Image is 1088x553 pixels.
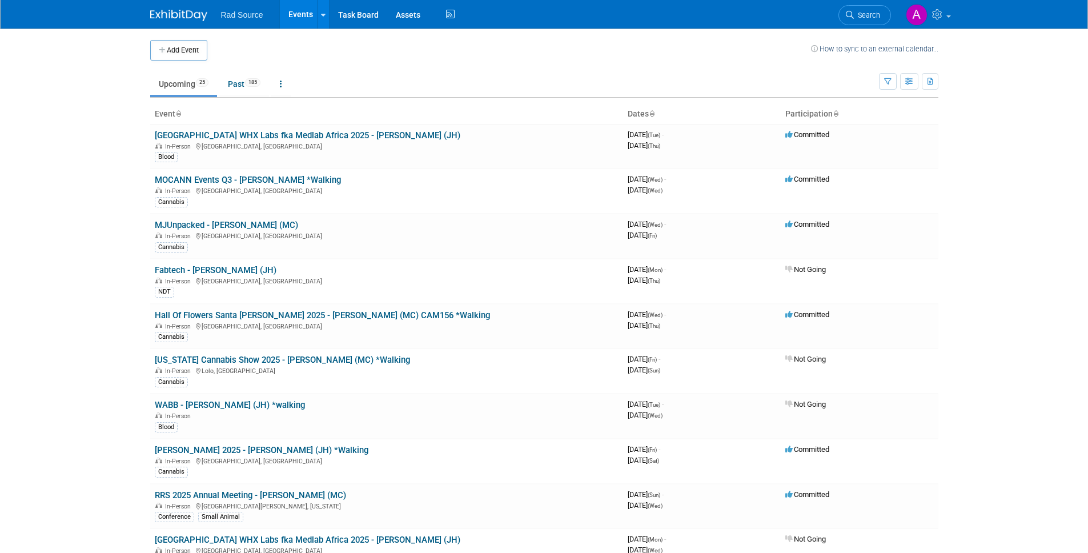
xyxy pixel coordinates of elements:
div: [GEOGRAPHIC_DATA], [GEOGRAPHIC_DATA] [155,231,619,240]
span: [DATE] [628,310,666,319]
span: [DATE] [628,535,666,543]
span: - [664,310,666,319]
th: Event [150,105,623,124]
span: In-Person [165,323,194,330]
span: (Sun) [648,367,660,374]
span: In-Person [165,143,194,150]
a: MOCANN Events Q3 - [PERSON_NAME] *Walking [155,175,341,185]
span: - [659,355,660,363]
div: NDT [155,287,174,297]
a: Hall Of Flowers Santa [PERSON_NAME] 2025 - [PERSON_NAME] (MC) CAM156 *Walking [155,310,490,320]
th: Dates [623,105,781,124]
img: In-Person Event [155,503,162,508]
span: 25 [196,78,208,87]
div: Cannabis [155,332,188,342]
img: In-Person Event [155,278,162,283]
span: (Fri) [648,356,657,363]
span: [DATE] [628,411,663,419]
span: 185 [245,78,260,87]
span: (Thu) [648,278,660,284]
img: Armando Arellano [906,4,928,26]
a: [US_STATE] Cannabis Show 2025 - [PERSON_NAME] (MC) *Walking [155,355,410,365]
div: Lolo, [GEOGRAPHIC_DATA] [155,366,619,375]
span: [DATE] [628,321,660,330]
span: [DATE] [628,186,663,194]
span: (Thu) [648,323,660,329]
span: Committed [785,220,829,229]
span: (Sun) [648,492,660,498]
span: - [662,490,664,499]
div: Blood [155,152,178,162]
span: [DATE] [628,175,666,183]
span: (Sat) [648,458,659,464]
span: (Thu) [648,143,660,149]
div: [GEOGRAPHIC_DATA], [GEOGRAPHIC_DATA] [155,276,619,285]
span: In-Person [165,233,194,240]
span: In-Person [165,367,194,375]
img: In-Person Event [155,547,162,553]
span: [DATE] [628,220,666,229]
span: Committed [785,490,829,499]
span: Committed [785,130,829,139]
span: (Tue) [648,402,660,408]
div: Blood [155,422,178,432]
div: [GEOGRAPHIC_DATA], [GEOGRAPHIC_DATA] [155,186,619,195]
span: [DATE] [628,490,664,499]
span: Not Going [785,265,826,274]
div: [GEOGRAPHIC_DATA], [GEOGRAPHIC_DATA] [155,141,619,150]
img: In-Person Event [155,233,162,238]
a: Fabtech - [PERSON_NAME] (JH) [155,265,276,275]
span: [DATE] [628,276,660,284]
span: - [664,535,666,543]
span: [DATE] [628,231,657,239]
span: - [664,265,666,274]
span: [DATE] [628,130,664,139]
img: ExhibitDay [150,10,207,21]
span: In-Person [165,187,194,195]
span: (Wed) [648,187,663,194]
a: Past185 [219,73,269,95]
span: Committed [785,445,829,454]
th: Participation [781,105,938,124]
span: [DATE] [628,366,660,374]
img: In-Person Event [155,458,162,463]
span: (Fri) [648,447,657,453]
span: (Tue) [648,132,660,138]
div: Cannabis [155,467,188,477]
span: (Wed) [648,412,663,419]
span: [DATE] [628,265,666,274]
a: RRS 2025 Annual Meeting - [PERSON_NAME] (MC) [155,490,346,500]
div: [GEOGRAPHIC_DATA], [GEOGRAPHIC_DATA] [155,321,619,330]
span: Rad Source [221,10,263,19]
div: [GEOGRAPHIC_DATA][PERSON_NAME], [US_STATE] [155,501,619,510]
span: - [664,220,666,229]
a: Sort by Event Name [175,109,181,118]
span: [DATE] [628,355,660,363]
span: [DATE] [628,456,659,464]
div: Cannabis [155,197,188,207]
a: Search [838,5,891,25]
span: Committed [785,310,829,319]
span: (Wed) [648,503,663,509]
a: Sort by Start Date [649,109,655,118]
span: - [659,445,660,454]
span: Committed [785,175,829,183]
img: In-Person Event [155,143,162,149]
img: In-Person Event [155,323,162,328]
a: How to sync to an external calendar... [811,45,938,53]
span: (Wed) [648,312,663,318]
div: Cannabis [155,377,188,387]
img: In-Person Event [155,367,162,373]
span: - [662,130,664,139]
span: - [662,400,664,408]
a: Upcoming25 [150,73,217,95]
span: (Wed) [648,222,663,228]
span: Not Going [785,400,826,408]
img: In-Person Event [155,187,162,193]
span: [DATE] [628,141,660,150]
a: [GEOGRAPHIC_DATA] WHX Labs fka Medlab Africa 2025 - [PERSON_NAME] (JH) [155,535,460,545]
span: [DATE] [628,501,663,510]
span: [DATE] [628,445,660,454]
div: Small Animal [198,512,243,522]
button: Add Event [150,40,207,61]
